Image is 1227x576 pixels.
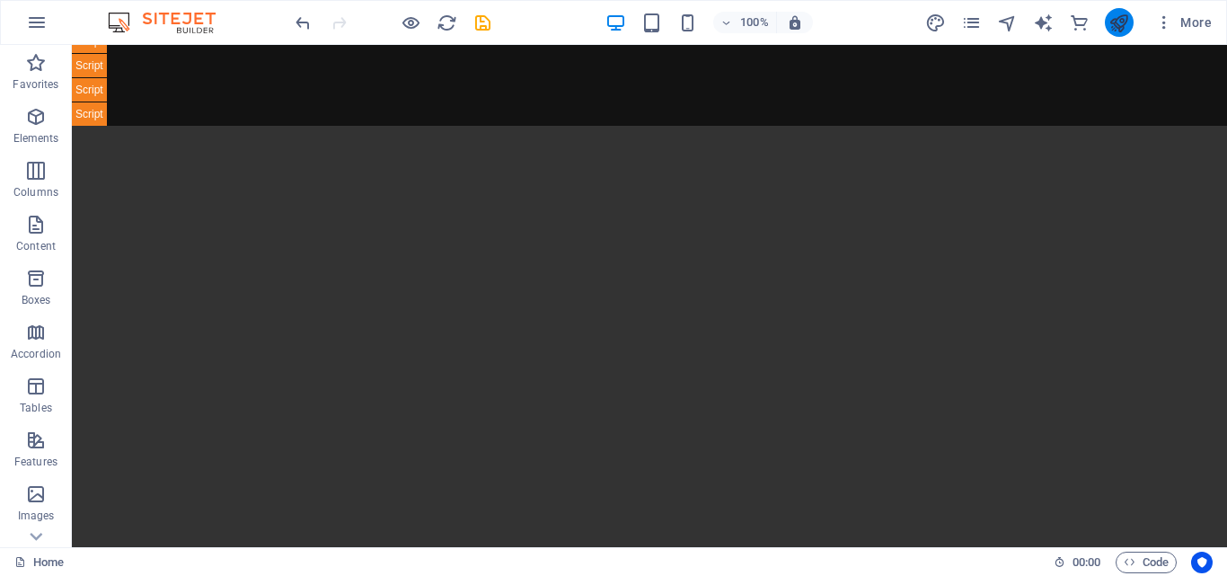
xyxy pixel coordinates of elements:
p: Elements [13,131,59,146]
a: Click to cancel selection. Double-click to open Pages [14,552,64,573]
button: reload [436,12,457,33]
p: Features [14,455,57,469]
i: Navigator [997,13,1018,33]
i: Undo: Delete elements (Ctrl+Z) [293,13,313,33]
i: Save (Ctrl+S) [472,13,493,33]
h6: Session time [1054,552,1101,573]
button: 100% [713,12,777,33]
i: AI Writer [1033,13,1054,33]
button: commerce [1069,12,1090,33]
p: Accordion [11,347,61,361]
p: Favorites [13,77,58,92]
h6: 100% [740,12,769,33]
i: On resize automatically adjust zoom level to fit chosen device. [787,14,803,31]
span: Code [1124,552,1169,573]
button: text_generator [1033,12,1055,33]
p: Images [18,509,55,523]
button: save [472,12,493,33]
i: Reload page [437,13,457,33]
img: Editor Logo [103,12,238,33]
button: navigator [997,12,1019,33]
span: More [1155,13,1212,31]
button: Usercentrics [1191,552,1213,573]
span: 00 00 [1073,552,1100,573]
i: Design (Ctrl+Alt+Y) [925,13,946,33]
span: : [1085,555,1088,569]
button: pages [961,12,983,33]
button: publish [1105,8,1134,37]
p: Tables [20,401,52,415]
button: undo [292,12,313,33]
button: design [925,12,947,33]
i: Pages (Ctrl+Alt+S) [961,13,982,33]
button: More [1148,8,1219,37]
p: Columns [13,185,58,199]
p: Content [16,239,56,253]
p: Boxes [22,293,51,307]
button: Code [1116,552,1177,573]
